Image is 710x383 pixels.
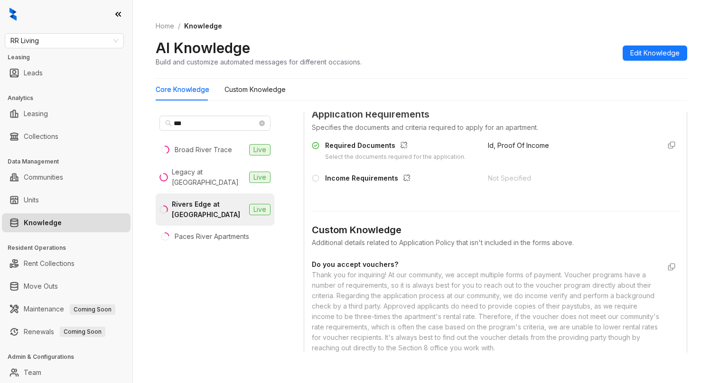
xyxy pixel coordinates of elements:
[312,107,679,122] span: Application Requirements
[24,168,63,187] a: Communities
[249,172,271,183] span: Live
[2,363,131,382] li: Team
[224,84,286,95] div: Custom Knowledge
[312,223,679,237] div: Custom Knowledge
[24,277,58,296] a: Move Outs
[8,53,132,62] h3: Leasing
[8,157,132,166] h3: Data Management
[312,260,398,268] strong: Do you accept vouchers?
[2,64,131,82] li: Leads
[623,46,687,61] button: Edit Knowledge
[24,254,75,273] a: Rent Collections
[156,57,362,67] div: Build and customize automated messages for different occasions.
[325,153,466,162] div: Select the documents required for the application.
[2,300,131,319] li: Maintenance
[2,127,131,146] li: Collections
[172,167,245,188] div: Legacy at [GEOGRAPHIC_DATA]
[10,34,118,48] span: RR Living
[2,213,131,232] li: Knowledge
[24,127,58,146] a: Collections
[24,104,48,123] a: Leasing
[9,8,17,21] img: logo
[325,140,466,153] div: Required Documents
[70,304,115,315] span: Coming Soon
[175,145,232,155] div: Broad River Trace
[172,199,245,220] div: Rivers Edge at [GEOGRAPHIC_DATA]
[8,244,132,252] h3: Resident Operations
[24,363,41,382] a: Team
[249,204,271,215] span: Live
[259,120,265,126] span: close-circle
[24,191,39,210] a: Units
[312,270,660,353] div: Thank you for inquiring! At our community, we accept multiple forms of payment. Voucher programs ...
[24,64,43,82] a: Leads
[8,353,132,361] h3: Admin & Configurations
[154,21,176,31] a: Home
[178,21,180,31] li: /
[2,322,131,341] li: Renewals
[156,39,250,57] h2: AI Knowledge
[24,213,62,232] a: Knowledge
[175,231,249,242] div: Paces River Apartments
[325,173,414,185] div: Income Requirements
[2,277,131,296] li: Move Outs
[2,191,131,210] li: Units
[24,322,105,341] a: RenewalsComing Soon
[8,94,132,102] h3: Analytics
[312,237,679,248] div: Additional details related to Application Policy that isn't included in the forms above.
[60,327,105,337] span: Coming Soon
[488,141,549,149] span: Id, Proof Of Income
[2,104,131,123] li: Leasing
[165,120,172,127] span: search
[2,168,131,187] li: Communities
[488,173,653,183] div: Not Specified
[630,48,680,58] span: Edit Knowledge
[312,122,679,133] div: Specifies the documents and criteria required to apply for an apartment.
[156,84,209,95] div: Core Knowledge
[184,22,222,30] span: Knowledge
[2,254,131,273] li: Rent Collections
[249,144,271,155] span: Live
